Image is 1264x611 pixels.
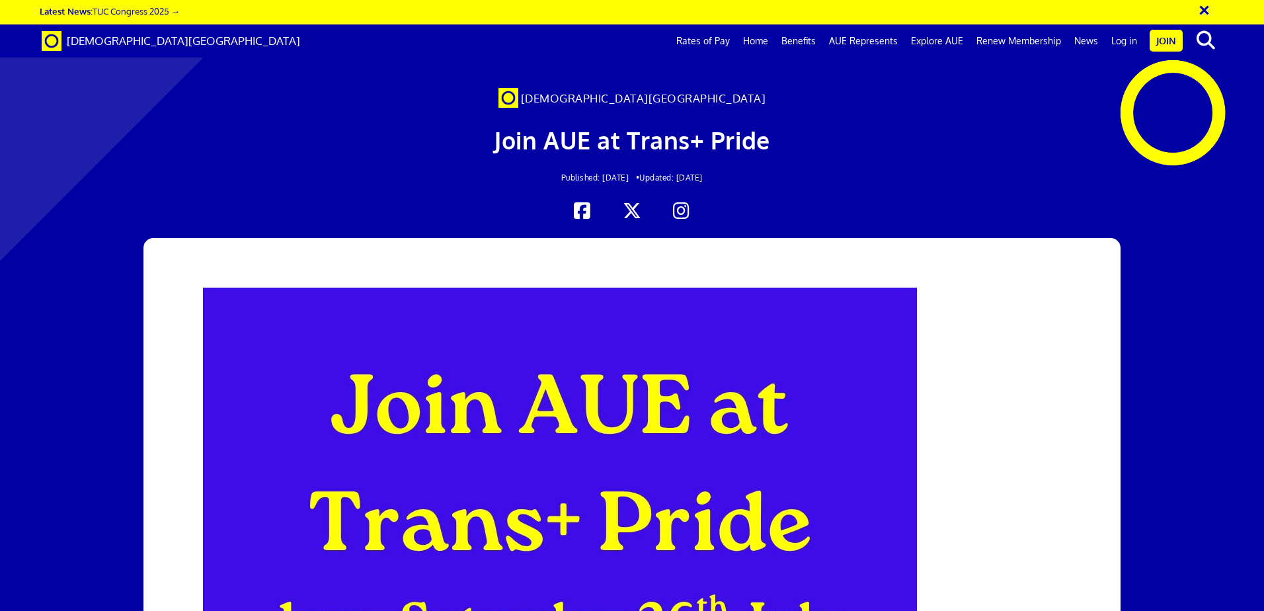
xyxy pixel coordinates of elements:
[40,5,180,17] a: Latest News:TUC Congress 2025 →
[494,125,770,155] span: Join AUE at Trans+ Pride
[1185,26,1226,54] button: search
[242,173,1023,182] h2: Updated: [DATE]
[32,24,310,58] a: Brand [DEMOGRAPHIC_DATA][GEOGRAPHIC_DATA]
[67,34,300,48] span: [DEMOGRAPHIC_DATA][GEOGRAPHIC_DATA]
[670,24,736,58] a: Rates of Pay
[775,24,822,58] a: Benefits
[1105,24,1144,58] a: Log in
[904,24,970,58] a: Explore AUE
[736,24,775,58] a: Home
[521,91,766,105] span: [DEMOGRAPHIC_DATA][GEOGRAPHIC_DATA]
[970,24,1068,58] a: Renew Membership
[822,24,904,58] a: AUE Represents
[1150,30,1183,52] a: Join
[40,5,93,17] strong: Latest News:
[1068,24,1105,58] a: News
[561,173,640,183] span: Published: [DATE] •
